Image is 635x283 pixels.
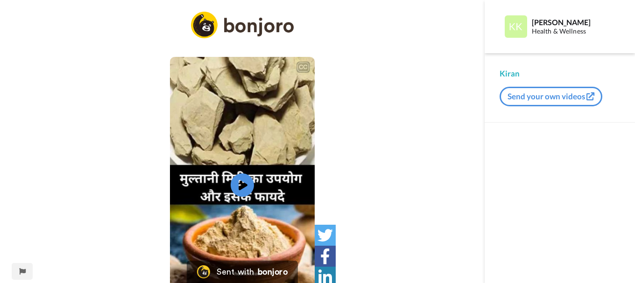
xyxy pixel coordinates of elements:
img: Bonjoro Logo [197,265,210,278]
div: Kiran [500,68,620,79]
div: Health & Wellness [532,28,620,35]
button: Send your own videos [500,87,602,106]
div: Sent with [217,268,254,276]
div: [PERSON_NAME] [532,18,620,27]
img: Profile Image [505,15,527,38]
div: CC [297,62,309,72]
a: Bonjoro LogoSent withbonjoro [187,261,298,283]
img: logo_full.png [191,12,294,38]
div: bonjoro [258,268,288,276]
